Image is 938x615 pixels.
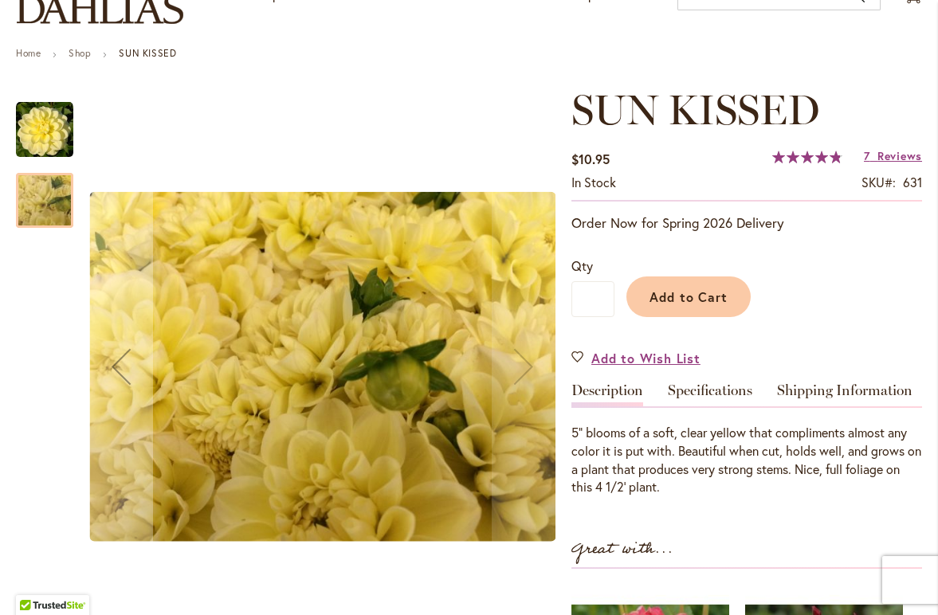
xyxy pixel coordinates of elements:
a: Specifications [668,383,752,406]
a: Add to Wish List [571,349,701,367]
a: 7 Reviews [864,148,922,163]
strong: SKU [861,174,896,190]
a: Description [571,383,643,406]
div: SUN KISSED [16,86,89,157]
img: SUN KISSED [89,192,555,542]
div: SUN KISSED [16,157,73,228]
a: Shipping Information [777,383,912,406]
span: Reviews [877,148,922,163]
span: Qty [571,257,593,274]
span: SUN KISSED [571,84,820,135]
strong: Great with... [571,536,673,562]
iframe: Launch Accessibility Center [12,558,57,603]
p: Order Now for Spring 2026 Delivery [571,213,922,233]
span: Add to Cart [650,288,728,305]
span: 7 [864,148,870,163]
div: 97% [772,151,842,163]
div: Detailed Product Info [571,383,922,496]
span: $10.95 [571,151,610,167]
strong: SUN KISSED [119,47,176,59]
a: Shop [69,47,91,59]
div: 5” blooms of a soft, clear yellow that compliments almost any color it is put with. Beautiful whe... [571,424,922,496]
img: SUN KISSED [16,101,73,159]
span: In stock [571,174,616,190]
div: 631 [903,174,922,192]
a: Home [16,47,41,59]
button: Add to Cart [626,276,751,317]
span: Add to Wish List [591,349,701,367]
div: Availability [571,174,616,192]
